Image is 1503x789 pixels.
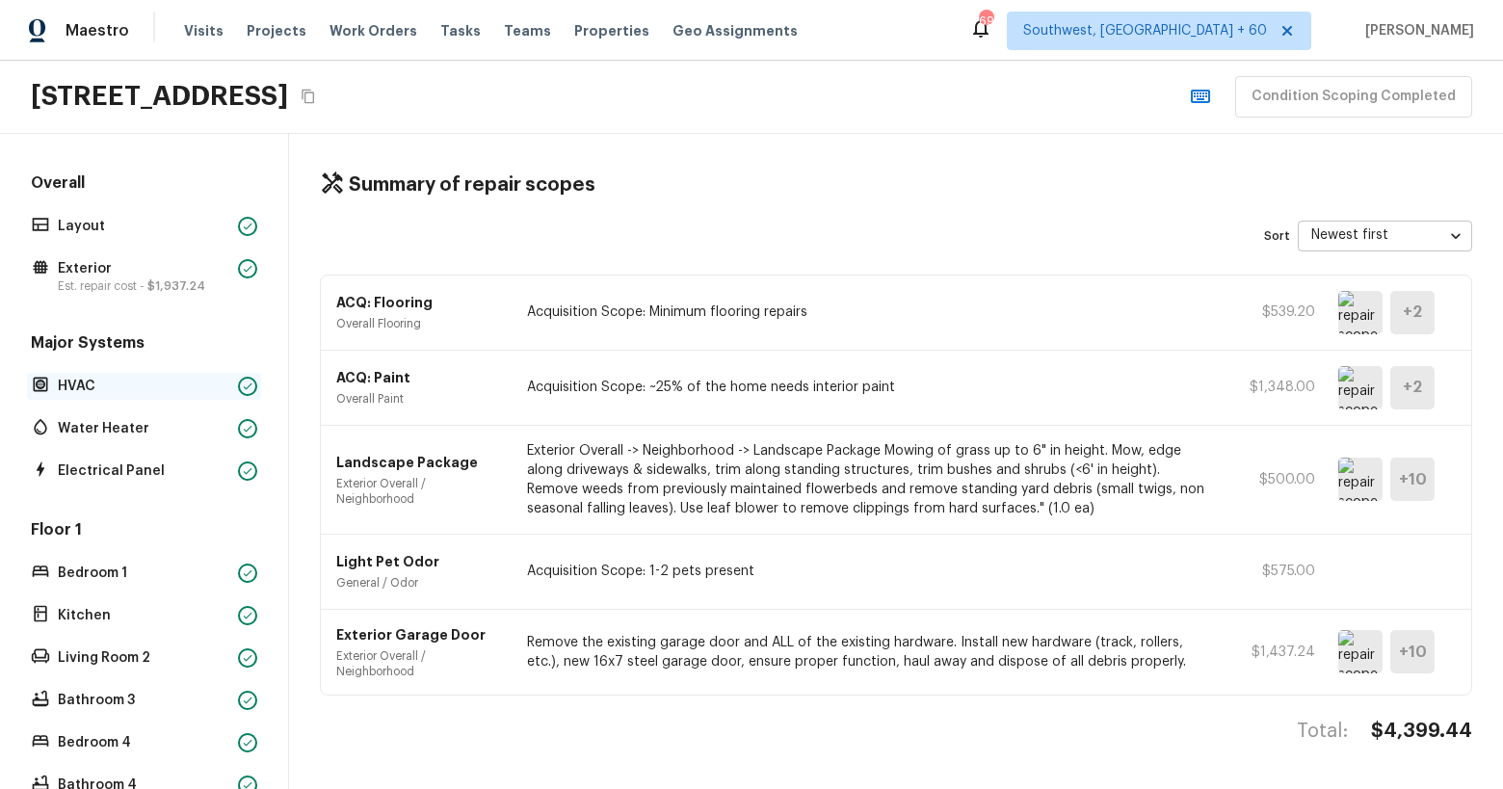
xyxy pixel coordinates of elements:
img: repair scope asset [1338,458,1383,501]
span: Maestro [66,21,129,40]
p: $1,348.00 [1228,378,1315,397]
h5: + 10 [1399,469,1427,490]
p: Est. repair cost - [58,278,230,294]
span: Tasks [440,24,481,38]
p: Exterior [58,259,230,278]
p: Landscape Package [336,453,504,472]
img: repair scope asset [1338,366,1383,409]
p: ACQ: Flooring [336,293,504,312]
p: $539.20 [1228,302,1315,322]
img: repair scope asset [1338,630,1383,673]
h4: $4,399.44 [1371,719,1472,744]
p: HVAC [58,377,230,396]
div: Newest first [1298,210,1472,261]
p: $500.00 [1228,470,1315,489]
p: $575.00 [1228,562,1315,581]
h5: Overall [27,172,261,197]
p: General / Odor [336,575,504,591]
h5: Major Systems [27,332,261,357]
h5: + 10 [1399,642,1427,663]
h5: + 2 [1403,377,1422,398]
h5: + 2 [1403,302,1422,323]
span: Work Orders [330,21,417,40]
span: Geo Assignments [672,21,798,40]
p: ACQ: Paint [336,368,504,387]
span: [PERSON_NAME] [1358,21,1474,40]
p: Water Heater [58,419,230,438]
p: Acquisition Scope: ~25% of the home needs interior paint [527,378,1205,397]
p: Overall Paint [336,391,504,407]
p: Kitchen [58,606,230,625]
p: Exterior Garage Door [336,625,504,644]
p: Exterior Overall / Neighborhood [336,648,504,679]
p: Bathroom 3 [58,691,230,710]
p: Acquisition Scope: 1-2 pets present [527,562,1205,581]
p: Overall Flooring [336,316,504,331]
p: Living Room 2 [58,648,230,668]
div: 690 [979,12,992,31]
button: Copy Address [296,84,321,109]
p: Acquisition Scope: Minimum flooring repairs [527,302,1205,322]
p: $1,437.24 [1228,643,1315,662]
span: Teams [504,21,551,40]
p: Light Pet Odor [336,552,504,571]
p: Remove the existing garage door and ALL of the existing hardware. Install new hardware (track, ro... [527,633,1205,671]
p: Layout [58,217,230,236]
p: Exterior Overall -> Neighborhood -> Landscape Package Mowing of grass up to 6" in height. Mow, ed... [527,441,1205,518]
span: Properties [574,21,649,40]
span: Visits [184,21,224,40]
span: Southwest, [GEOGRAPHIC_DATA] + 60 [1023,21,1267,40]
h4: Summary of repair scopes [349,172,595,197]
p: Sort [1264,228,1290,244]
span: Projects [247,21,306,40]
h2: [STREET_ADDRESS] [31,79,288,114]
p: Exterior Overall / Neighborhood [336,476,504,507]
h5: Floor 1 [27,519,261,544]
img: repair scope asset [1338,291,1383,334]
p: Electrical Panel [58,461,230,481]
h4: Total: [1297,719,1348,744]
span: $1,937.24 [147,280,205,292]
p: Bedroom 4 [58,733,230,752]
p: Bedroom 1 [58,564,230,583]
